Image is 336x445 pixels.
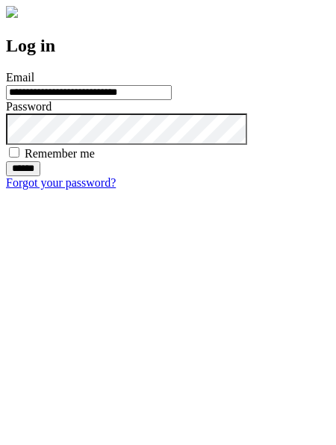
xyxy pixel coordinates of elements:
[6,6,18,18] img: logo-4e3dc11c47720685a147b03b5a06dd966a58ff35d612b21f08c02c0306f2b779.png
[25,147,95,160] label: Remember me
[6,100,52,113] label: Password
[6,71,34,84] label: Email
[6,36,330,56] h2: Log in
[6,176,116,189] a: Forgot your password?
